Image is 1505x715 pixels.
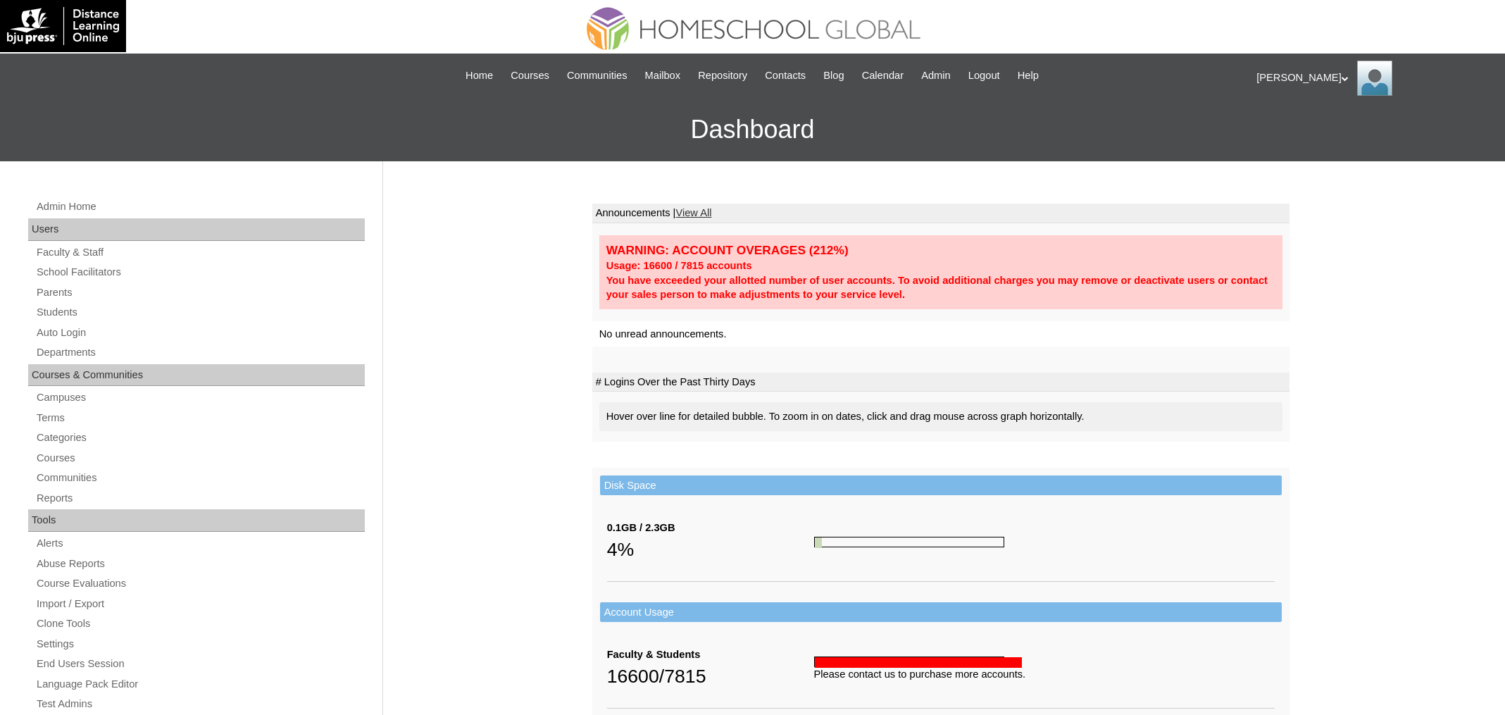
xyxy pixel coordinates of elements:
span: Logout [968,68,1000,84]
a: End Users Session [35,655,365,673]
a: School Facilitators [35,263,365,281]
a: Blog [816,68,851,84]
div: 4% [607,535,814,564]
div: Faculty & Students [607,647,814,662]
a: Help [1011,68,1046,84]
a: Departments [35,344,365,361]
div: 0.1GB / 2.3GB [607,521,814,535]
a: Test Admins [35,695,365,713]
img: Ariane Ebuen [1357,61,1392,96]
span: Help [1018,68,1039,84]
a: Logout [961,68,1007,84]
span: Courses [511,68,549,84]
td: No unread announcements. [592,321,1289,347]
div: [PERSON_NAME] [1256,61,1491,96]
span: Blog [823,68,844,84]
div: Users [28,218,365,241]
span: Calendar [862,68,904,84]
span: Repository [698,68,747,84]
a: Alerts [35,535,365,552]
div: You have exceeded your allotted number of user accounts. To avoid additional charges you may remo... [606,273,1275,302]
a: Categories [35,429,365,447]
a: Language Pack Editor [35,676,365,693]
div: Courses & Communities [28,364,365,387]
a: Calendar [855,68,911,84]
a: Communities [35,469,365,487]
a: Auto Login [35,324,365,342]
a: Faculty & Staff [35,244,365,261]
a: Reports [35,490,365,507]
span: Communities [567,68,627,84]
a: View All [675,207,711,218]
div: Please contact us to purchase more accounts. [814,667,1275,682]
a: Mailbox [638,68,688,84]
a: Terms [35,409,365,427]
span: Home [466,68,493,84]
a: Abuse Reports [35,555,365,573]
a: Admin [914,68,958,84]
a: Communities [560,68,635,84]
h3: Dashboard [7,98,1498,161]
span: Mailbox [645,68,681,84]
a: Campuses [35,389,365,406]
div: Hover over line for detailed bubble. To zoom in on dates, click and drag mouse across graph horiz... [599,402,1282,431]
td: # Logins Over the Past Thirty Days [592,373,1289,392]
td: Announcements | [592,204,1289,223]
a: Admin Home [35,198,365,216]
a: Home [458,68,500,84]
a: Parents [35,284,365,301]
a: Students [35,304,365,321]
a: Courses [504,68,556,84]
td: Disk Space [600,475,1282,496]
div: Tools [28,509,365,532]
a: Settings [35,635,365,653]
a: Course Evaluations [35,575,365,592]
a: Repository [691,68,754,84]
div: 16600/7815 [607,662,814,690]
a: Clone Tools [35,615,365,633]
strong: Usage: 16600 / 7815 accounts [606,260,752,271]
a: Courses [35,449,365,467]
a: Contacts [758,68,813,84]
span: Admin [921,68,951,84]
span: Contacts [765,68,806,84]
td: Account Usage [600,602,1282,623]
img: logo-white.png [7,7,119,45]
div: WARNING: ACCOUNT OVERAGES (212%) [606,242,1275,259]
a: Import / Export [35,595,365,613]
